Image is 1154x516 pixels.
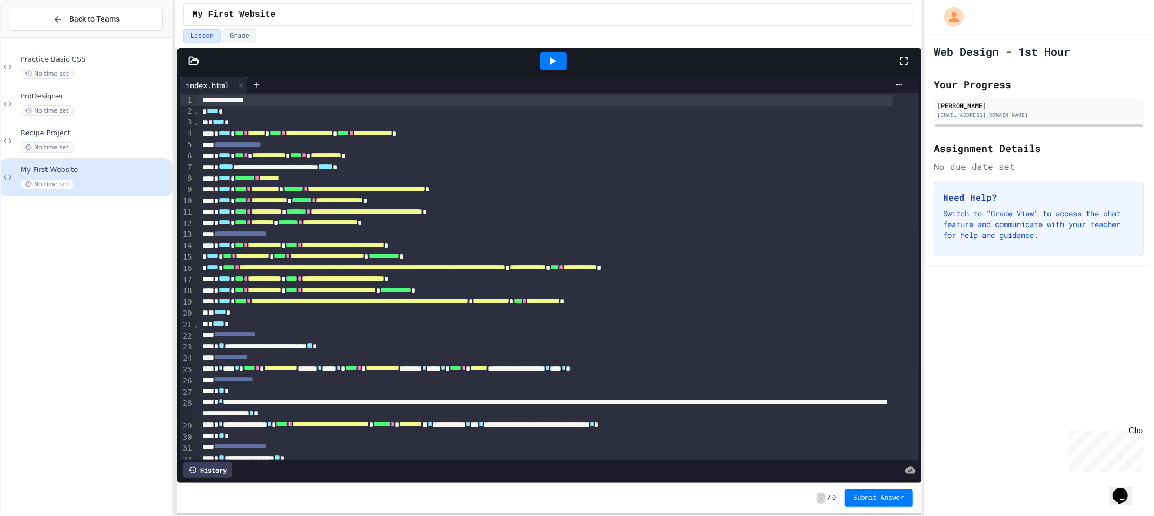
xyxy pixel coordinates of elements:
p: Switch to "Grade View" to access the chat feature and communicate with your teacher for help and ... [943,208,1135,241]
div: 5 [180,140,194,151]
div: 20 [180,308,194,320]
span: ProDesigner [21,92,169,101]
div: 30 [180,432,194,444]
div: 15 [180,252,194,263]
div: 3 [180,117,194,128]
span: No time set [21,142,74,153]
div: 17 [180,275,194,286]
div: index.html [180,80,234,91]
button: Lesson [183,29,221,43]
span: Practice Basic CSS [21,55,169,64]
div: 10 [180,196,194,207]
div: 21 [180,320,194,331]
span: Back to Teams [69,14,120,25]
div: 18 [180,286,194,297]
div: 22 [180,331,194,342]
div: 1 [180,95,194,106]
iframe: chat widget [1064,426,1143,472]
span: No time set [21,105,74,116]
h3: Need Help? [943,191,1135,204]
span: / [827,494,831,502]
div: 2 [180,106,194,117]
div: 31 [180,443,194,454]
span: Fold line [194,107,199,115]
div: 32 [180,454,194,466]
span: - [817,493,825,504]
div: index.html [180,77,248,93]
div: No due date set [934,160,1144,173]
div: 13 [180,229,194,241]
div: 23 [180,342,194,353]
button: Back to Teams [10,8,163,31]
div: 26 [180,376,194,387]
span: No time set [21,69,74,79]
h2: Assignment Details [934,141,1144,156]
div: 6 [180,151,194,162]
h2: Your Progress [934,77,1144,92]
div: 12 [180,219,194,230]
div: 28 [180,398,194,421]
iframe: chat widget [1109,473,1143,505]
span: Submit Answer [853,494,904,502]
button: Grade [223,29,256,43]
span: Fold line [194,320,199,329]
div: 9 [180,184,194,196]
div: 19 [180,297,194,308]
span: My First Website [21,166,169,175]
div: 11 [180,207,194,219]
div: Chat with us now!Close [4,4,75,69]
div: [EMAIL_ADDRESS][DOMAIN_NAME] [937,111,1141,119]
h1: Web Design - 1st Hour [934,44,1070,59]
div: My Account [933,4,966,29]
div: 24 [180,353,194,365]
div: 27 [180,387,194,399]
span: 0 [832,494,836,502]
button: Submit Answer [845,489,913,507]
div: 4 [180,128,194,140]
span: No time set [21,179,74,189]
span: Fold line [194,118,199,127]
div: 29 [180,421,194,432]
div: History [183,462,232,478]
div: [PERSON_NAME] [937,101,1141,110]
div: 14 [180,241,194,252]
div: 25 [180,365,194,376]
div: 8 [180,173,194,184]
div: 16 [180,263,194,275]
span: Recipe Project [21,129,169,138]
span: My First Website [193,8,276,21]
div: 7 [180,162,194,174]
